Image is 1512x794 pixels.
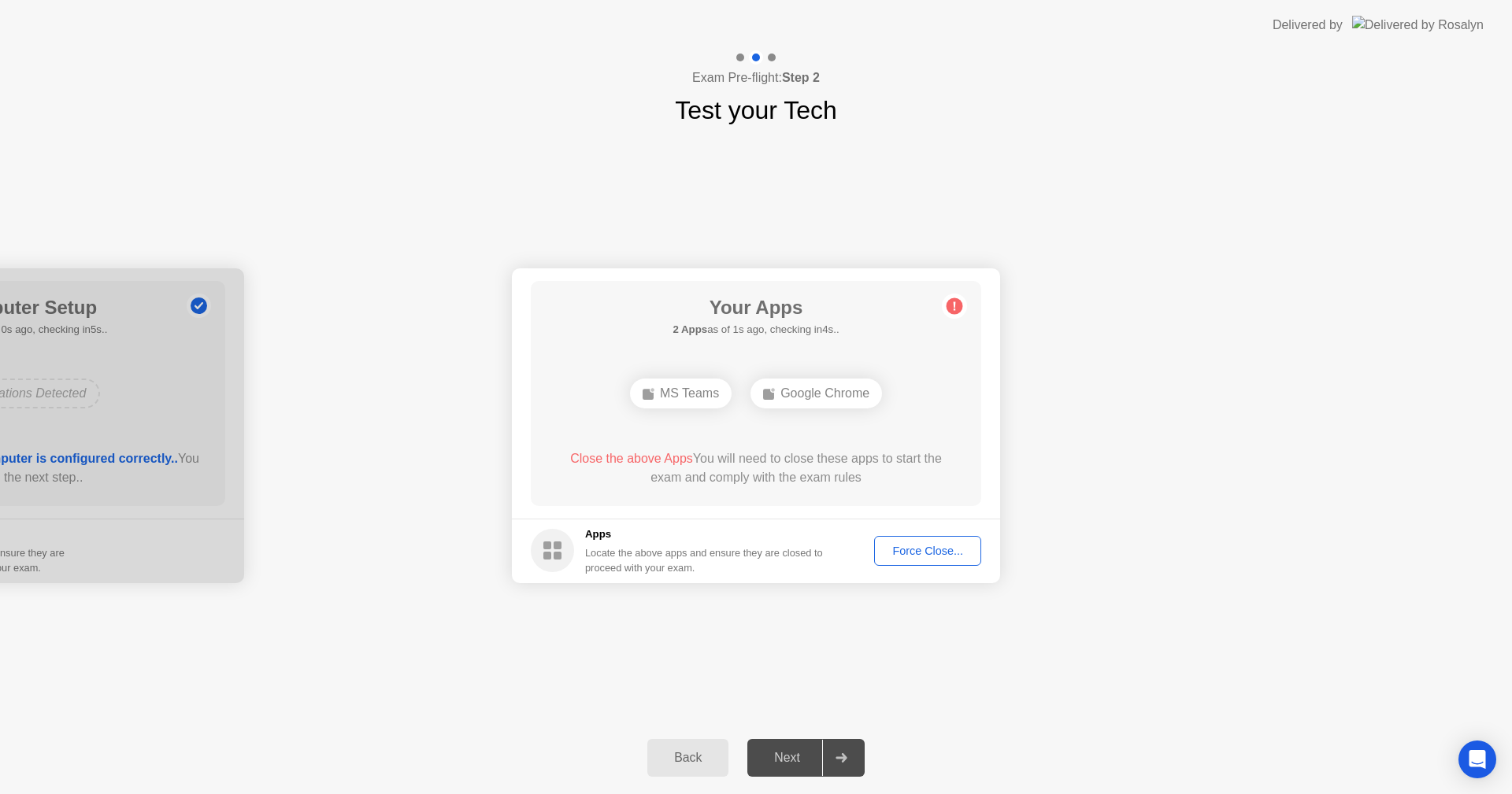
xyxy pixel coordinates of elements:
[1352,16,1484,34] img: Delivered by Rosalyn
[1458,740,1496,778] div: Open Intercom Messenger
[675,91,837,129] h1: Test your Tech
[585,545,824,575] div: Locate the above apps and ensure they are closed to proceed with your exam.
[630,379,732,408] div: MS Teams
[570,452,693,465] span: Close the above Apps
[747,739,865,777] button: Next
[750,379,882,408] div: Google Chrome
[874,536,981,566] button: Force Close...
[1273,16,1343,35] div: Delivered by
[647,739,728,777] button: Back
[554,449,959,487] div: You will need to close these apps to start the exam and comply with the exam rules
[692,68,820,87] h4: Exam Pre-flight:
[673,322,839,338] h5: as of 1s ago, checking in4s..
[673,294,839,322] h1: Your Apps
[673,323,707,335] b: 2 Apps
[652,751,724,765] div: Back
[782,71,820,84] b: Step 2
[752,751,822,765] div: Next
[880,545,976,557] div: Force Close...
[585,526,824,542] h5: Apps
